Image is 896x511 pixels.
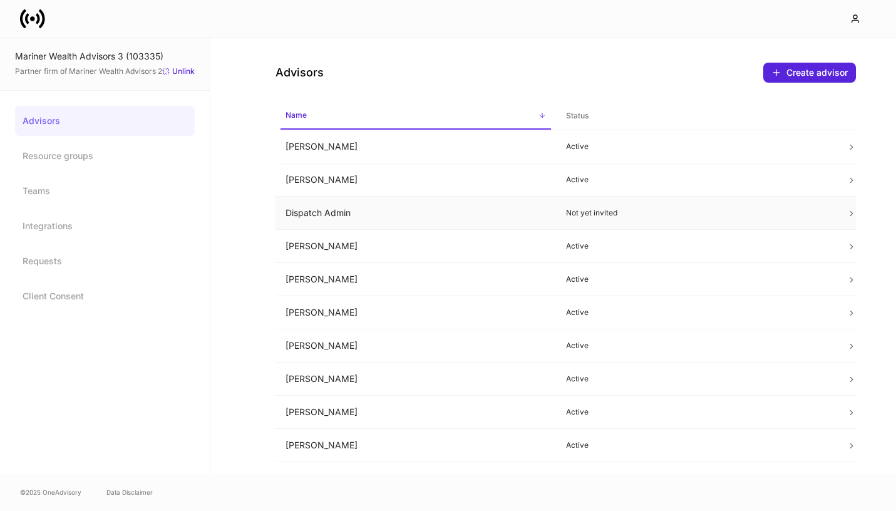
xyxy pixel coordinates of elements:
[275,396,556,429] td: [PERSON_NAME]
[566,110,589,121] h6: Status
[275,230,556,263] td: [PERSON_NAME]
[566,241,826,251] p: Active
[275,197,556,230] td: Dispatch Admin
[566,175,826,185] p: Active
[763,63,856,83] button: Create advisor
[275,429,556,462] td: [PERSON_NAME]
[275,363,556,396] td: [PERSON_NAME]
[15,50,195,63] div: Mariner Wealth Advisors 3 (103335)
[69,66,162,76] a: Mariner Wealth Advisors 2
[162,65,195,78] button: Unlink
[566,208,826,218] p: Not yet invited
[15,141,195,171] a: Resource groups
[566,440,826,450] p: Active
[566,407,826,417] p: Active
[566,274,826,284] p: Active
[566,374,826,384] p: Active
[275,462,556,495] td: [PERSON_NAME]
[566,307,826,317] p: Active
[786,66,848,79] div: Create advisor
[561,103,832,129] span: Status
[15,176,195,206] a: Teams
[15,281,195,311] a: Client Consent
[275,296,556,329] td: [PERSON_NAME]
[106,487,153,497] a: Data Disclaimer
[20,487,81,497] span: © 2025 OneAdvisory
[15,66,162,76] span: Partner firm of
[286,109,307,121] h6: Name
[281,103,551,130] span: Name
[15,246,195,276] a: Requests
[566,341,826,351] p: Active
[275,263,556,296] td: [PERSON_NAME]
[15,211,195,241] a: Integrations
[275,65,324,80] h4: Advisors
[275,163,556,197] td: [PERSON_NAME]
[566,142,826,152] p: Active
[275,130,556,163] td: [PERSON_NAME]
[15,106,195,136] a: Advisors
[275,329,556,363] td: [PERSON_NAME]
